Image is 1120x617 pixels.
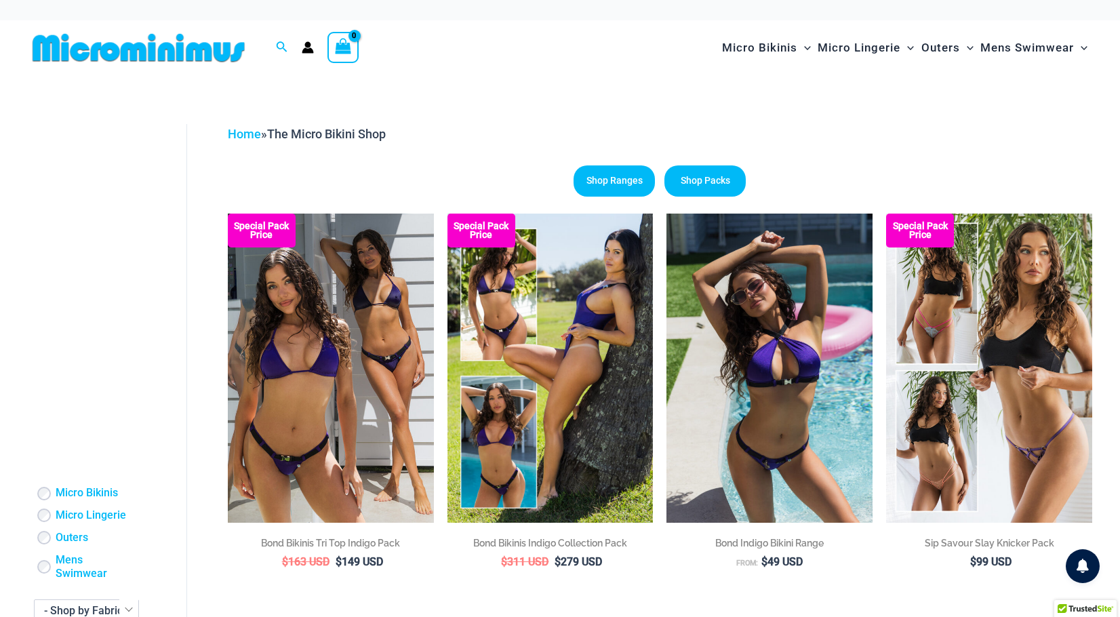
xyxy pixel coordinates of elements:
iframe: TrustedSite Certified [34,113,156,384]
a: Bond Indigo Bikini Range [666,536,873,555]
b: Special Pack Price [228,222,296,239]
span: Menu Toggle [797,31,811,65]
a: OutersMenu ToggleMenu Toggle [918,27,977,68]
span: $ [501,555,507,568]
h2: Bond Bikinis Indigo Collection Pack [447,536,654,550]
bdi: 149 USD [336,555,383,568]
b: Special Pack Price [447,222,515,239]
a: Bond Indigo 393 Top 285 Cheeky Bikini 10Bond Indigo 393 Top 285 Cheeky Bikini 04Bond Indigo 393 T... [666,214,873,523]
span: $ [336,555,342,568]
span: » [228,127,386,141]
span: Micro Lingerie [818,31,900,65]
b: Special Pack Price [886,222,954,239]
a: Micro LingerieMenu ToggleMenu Toggle [814,27,917,68]
img: Collection Pack (9) [886,214,1092,523]
h2: Bond Indigo Bikini Range [666,536,873,550]
span: - Shop by Fabric [44,604,123,617]
span: Outers [921,31,960,65]
a: Outers [56,531,88,545]
span: $ [282,555,288,568]
bdi: 163 USD [282,555,329,568]
img: Bond Indigo Tri Top Pack (1) [228,214,434,523]
span: $ [761,555,767,568]
h2: Bond Bikinis Tri Top Indigo Pack [228,536,434,550]
a: Shop Ranges [574,165,655,197]
span: Mens Swimwear [980,31,1074,65]
span: Menu Toggle [960,31,974,65]
a: Mens SwimwearMenu ToggleMenu Toggle [977,27,1091,68]
a: Mens Swimwear [56,553,136,582]
img: Bond Indigo 393 Top 285 Cheeky Bikini 10 [666,214,873,523]
span: The Micro Bikini Shop [267,127,386,141]
bdi: 49 USD [761,555,803,568]
img: MM SHOP LOGO FLAT [27,33,250,63]
nav: Site Navigation [717,25,1093,71]
span: Menu Toggle [900,31,914,65]
bdi: 279 USD [555,555,602,568]
img: Bond Inidgo Collection Pack (10) [447,214,654,523]
bdi: 311 USD [501,555,548,568]
a: Collection Pack (9) Collection Pack b (5)Collection Pack b (5) [886,214,1092,523]
span: $ [555,555,561,568]
a: Bond Inidgo Collection Pack (10) Bond Indigo Bikini Collection Pack Back (6)Bond Indigo Bikini Co... [447,214,654,523]
a: Search icon link [276,39,288,56]
a: Shop Packs [664,165,746,197]
a: Home [228,127,261,141]
a: Sip Savour Slay Knicker Pack [886,536,1092,555]
a: Account icon link [302,41,314,54]
h2: Sip Savour Slay Knicker Pack [886,536,1092,550]
a: Bond Bikinis Tri Top Indigo Pack [228,536,434,555]
bdi: 99 USD [970,555,1012,568]
span: Menu Toggle [1074,31,1087,65]
span: $ [970,555,976,568]
a: Micro Lingerie [56,509,126,523]
a: Bond Bikinis Indigo Collection Pack [447,536,654,555]
a: Micro BikinisMenu ToggleMenu Toggle [719,27,814,68]
a: View Shopping Cart, empty [327,32,359,63]
span: From: [736,559,758,568]
a: Micro Bikinis [56,486,118,500]
span: Micro Bikinis [722,31,797,65]
a: Bond Indigo Tri Top Pack (1) Bond Indigo Tri Top Pack Back (1)Bond Indigo Tri Top Pack Back (1) [228,214,434,523]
